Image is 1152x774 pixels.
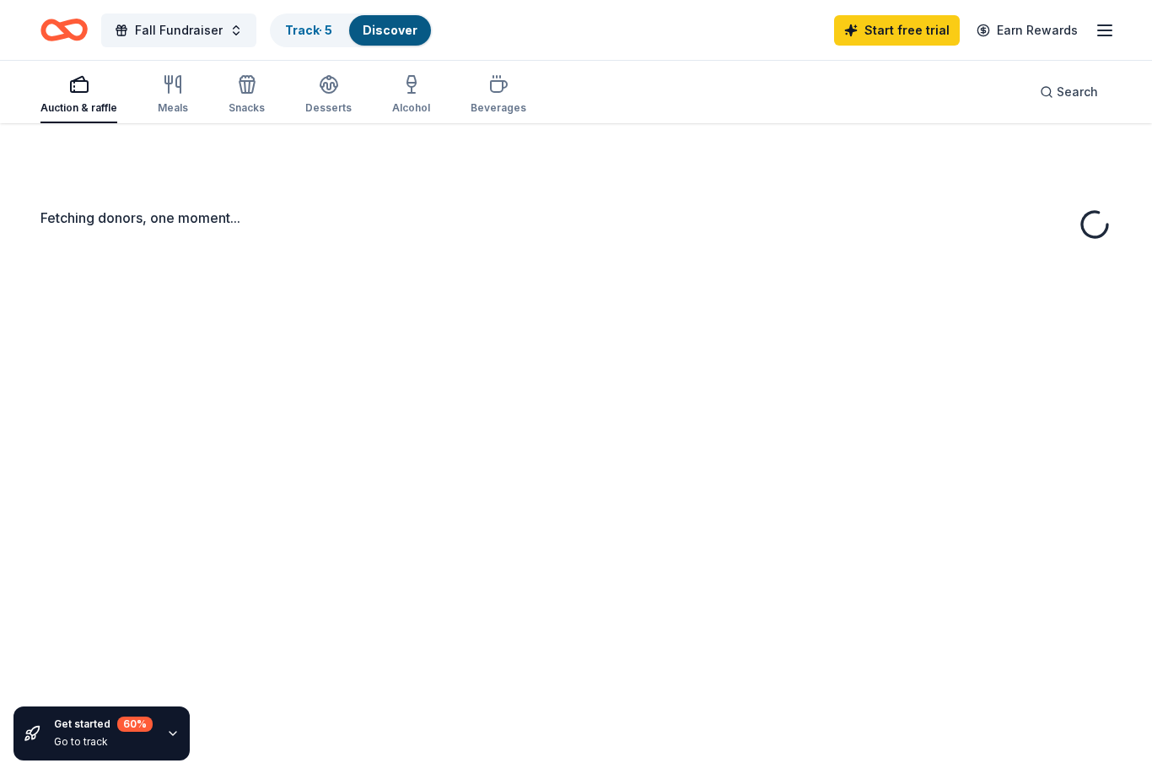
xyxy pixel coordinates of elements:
[101,14,256,47] button: Fall Fundraiser
[117,717,153,732] div: 60 %
[229,68,265,123] button: Snacks
[305,101,352,115] div: Desserts
[158,101,188,115] div: Meals
[135,20,223,41] span: Fall Fundraiser
[471,68,526,123] button: Beverages
[305,68,352,123] button: Desserts
[40,68,117,123] button: Auction & raffle
[229,101,265,115] div: Snacks
[392,101,430,115] div: Alcohol
[40,208,1112,228] div: Fetching donors, one moment...
[270,14,433,47] button: Track· 5Discover
[158,68,188,123] button: Meals
[966,15,1088,46] a: Earn Rewards
[363,23,417,37] a: Discover
[54,735,153,749] div: Go to track
[54,717,153,732] div: Get started
[1026,75,1112,109] button: Search
[834,15,960,46] a: Start free trial
[40,101,117,115] div: Auction & raffle
[285,23,332,37] a: Track· 5
[1057,82,1098,102] span: Search
[40,10,88,50] a: Home
[392,68,430,123] button: Alcohol
[471,101,526,115] div: Beverages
